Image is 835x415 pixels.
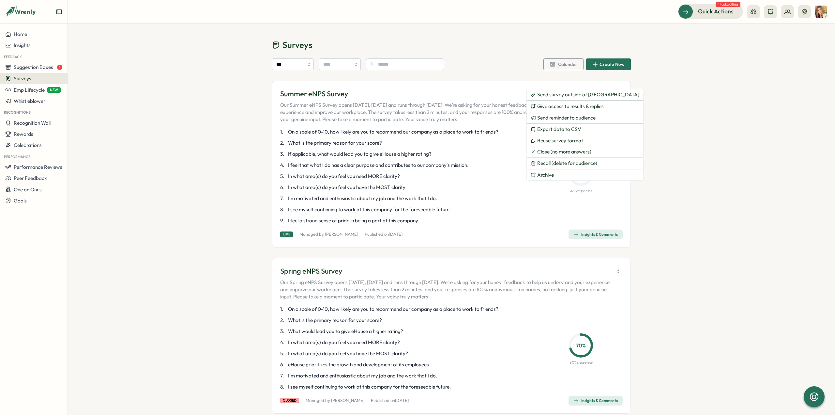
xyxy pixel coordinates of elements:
[569,396,623,406] button: Insights & Comments
[14,87,45,93] span: Emp Lifecycle
[288,361,430,368] span: eHouse prioritizes the growth and development of its employees.
[569,230,623,239] button: Insights & Comments
[280,372,287,379] span: 7 .
[280,398,299,403] div: closed
[14,164,62,170] span: Performance Reviews
[527,89,643,100] button: Send survey outside of [GEOGRAPHIC_DATA]
[537,126,581,132] span: Export data to CSV
[306,398,364,404] p: Managed by
[280,383,287,391] span: 8 .
[586,58,631,70] button: Create New
[527,101,643,112] button: Give access to results & replies
[288,383,451,391] span: I see myself continuing to work at this company for the foreseeable future.
[537,160,597,166] span: Recall (delete for audience)
[543,58,584,70] button: Calendar
[280,339,287,346] span: 4 .
[288,328,403,335] span: What would lead you to give eHouse a higher rating?
[716,2,740,7] span: 1 task waiting
[14,75,31,82] span: Surveys
[288,350,408,357] span: In what area(s) do you feel you have the MOST clarity?
[282,39,312,51] span: Surveys
[527,158,643,169] button: Recall (delete for audience)
[280,217,287,224] span: 9 .
[288,173,400,180] span: In what area(s) do you feel you need MORE clarity?
[14,120,51,126] span: Recognition Wall
[537,115,596,121] span: Send reminder to audience
[56,8,62,15] button: Expand sidebar
[288,317,382,324] span: What is the primary reason for your score?
[288,217,419,224] span: I feel a strong sense of pride in being a part of this company.
[288,206,451,213] span: I see myself continuing to work at this company for the foreseeable future.
[280,139,287,147] span: 2 .
[14,186,42,193] span: One on Ones
[288,195,437,202] span: I'm motivated and enthusiastic about my job and the work that I do.
[57,65,62,70] span: 1
[14,175,47,181] span: Peer Feedback
[527,135,643,146] button: Reuse survey format
[14,198,27,204] span: Goals
[371,398,409,404] p: Published on
[288,306,498,313] span: On a scale of 0-10, how likely are you to recommend our company as a place to work to friends?
[365,231,402,237] p: Published on
[537,138,583,144] span: Reuse survey format
[280,266,611,276] p: Spring eNPS Survey
[280,128,287,136] span: 1 .
[331,398,364,403] a: [PERSON_NAME]
[600,62,625,67] span: Create New
[280,173,287,180] span: 5 .
[14,31,27,37] span: Home
[280,279,611,300] p: Our Spring eNPS Survey opens [DATE], [DATE] and runs through [DATE]. We’re asking for your honest...
[527,112,643,123] button: Send reminder to audience
[527,124,643,135] button: Export data to CSV
[558,62,577,67] span: Calendar
[280,151,287,158] span: 3 .
[47,87,61,93] span: NEW
[815,6,827,18] img: Tarin O'Neill
[395,398,409,403] span: [DATE]
[573,398,618,403] div: Insights & Comments
[678,4,743,19] button: Quick Actions
[280,231,293,237] div: Live
[288,151,432,158] span: If applicable, what would lead you to give eHouse a higher rating?
[288,162,468,169] span: I feel that what I do has a clear purpose and contributes to our company's mission.
[288,139,382,147] span: What is the primary reason for your score?
[537,104,604,109] span: Give access to results & replies
[280,184,287,191] span: 6 .
[288,184,405,191] span: In what area(s) do you feel you have the MOST clarity
[288,339,400,346] span: In what area(s) do you feel you need MORE clarity?
[280,328,287,335] span: 3 .
[698,7,734,16] span: Quick Actions
[14,42,31,48] span: Insights
[569,360,592,365] p: 67 / 96 responses
[537,172,554,178] span: Archive
[280,162,287,169] span: 4 .
[280,206,287,213] span: 8 .
[280,361,287,368] span: 6 .
[570,188,591,194] p: 6 / 89 responses
[537,149,591,155] span: Close (no more answers)
[325,231,358,237] a: [PERSON_NAME]
[389,231,402,237] span: [DATE]
[288,128,498,136] span: On a scale of 0-10, how likely are you to recommend our company as a place to work to friends?
[573,232,618,237] div: Insights & Comments
[537,92,639,98] span: Send survey outside of [GEOGRAPHIC_DATA]
[14,131,33,137] span: Rewards
[14,142,42,148] span: Celebrations
[527,169,643,181] button: Archive
[280,317,287,324] span: 2 .
[571,342,591,350] p: 70 %
[280,102,611,123] p: Our Summer eNPS Survey opens [DATE], [DATE] and runs through [DATE]. We’re asking for your honest...
[14,98,45,104] span: Whistleblower
[280,89,611,99] p: Summer eNPS Survey
[288,372,437,379] span: I'm motivated and enthusiastic about my job and the work that I do.
[527,146,643,157] button: Close (no more answers)
[299,231,358,237] p: Managed by
[14,64,53,70] span: Suggestion Boxes
[280,195,287,202] span: 7 .
[280,350,287,357] span: 5 .
[280,306,287,313] span: 1 .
